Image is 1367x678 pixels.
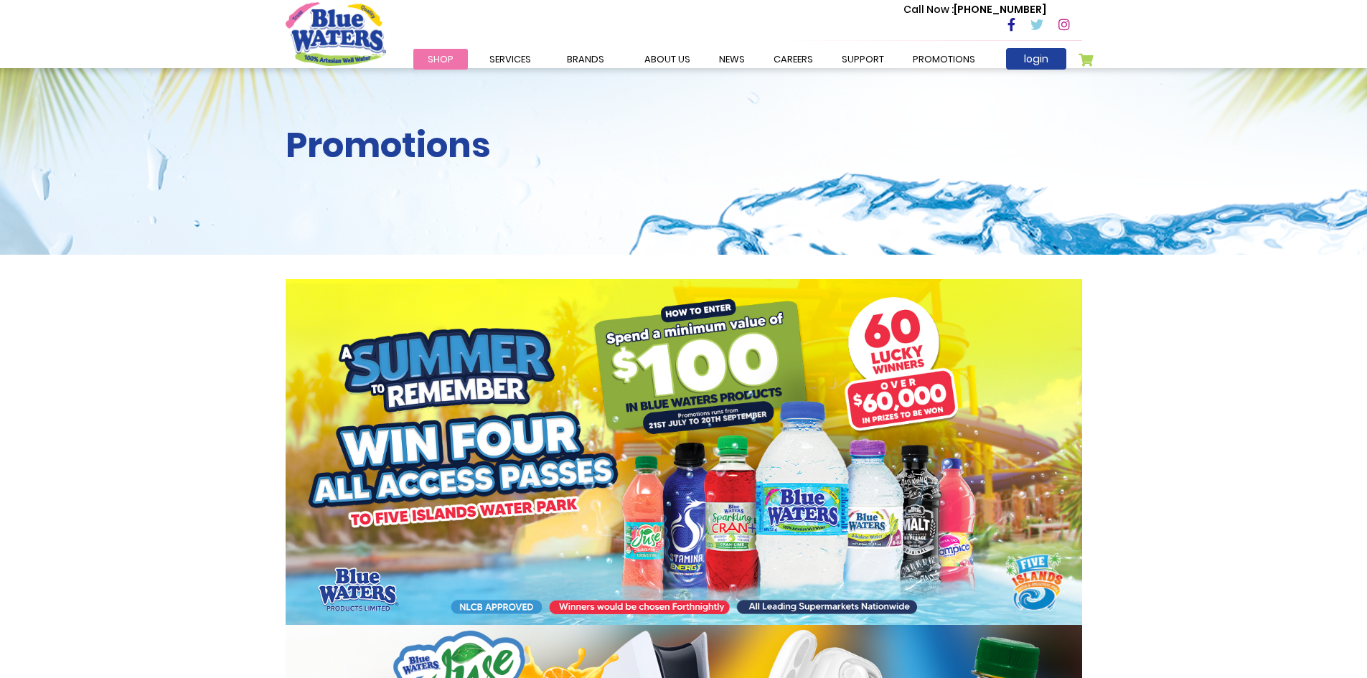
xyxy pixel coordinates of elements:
[428,52,454,66] span: Shop
[759,49,827,70] a: careers
[827,49,898,70] a: support
[567,52,604,66] span: Brands
[286,125,1082,166] h2: Promotions
[903,2,954,17] span: Call Now :
[286,2,386,65] a: store logo
[705,49,759,70] a: News
[898,49,990,70] a: Promotions
[903,2,1046,17] p: [PHONE_NUMBER]
[630,49,705,70] a: about us
[489,52,531,66] span: Services
[1006,48,1066,70] a: login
